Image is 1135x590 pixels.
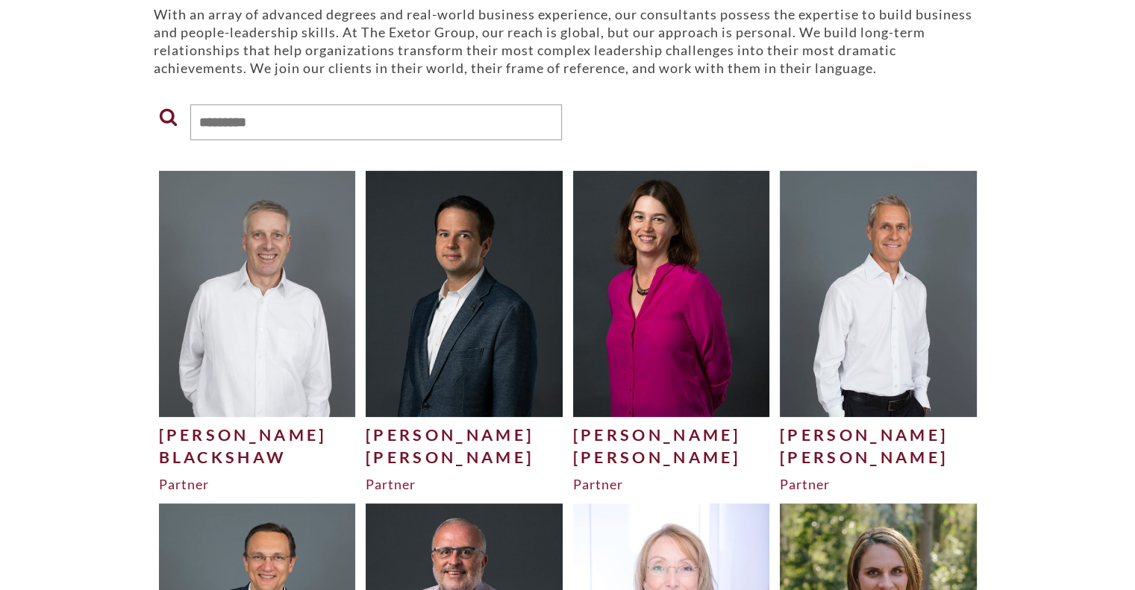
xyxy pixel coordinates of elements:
[780,475,977,493] div: Partner
[573,424,770,446] div: [PERSON_NAME]
[780,446,977,468] div: [PERSON_NAME]
[366,446,563,468] div: [PERSON_NAME]
[159,446,356,468] div: Blackshaw
[159,171,356,493] a: [PERSON_NAME]BlackshawPartner
[780,171,977,416] img: Craig-Mitchell-Website-500x625.jpg
[573,446,770,468] div: [PERSON_NAME]
[366,171,563,416] img: Philipp-Ebert_edited-1-500x625.jpg
[573,171,770,416] img: Julie-H-500x625.jpg
[366,171,563,493] a: [PERSON_NAME][PERSON_NAME]Partner
[366,475,563,493] div: Partner
[159,475,356,493] div: Partner
[366,424,563,446] div: [PERSON_NAME]
[573,475,770,493] div: Partner
[159,424,356,446] div: [PERSON_NAME]
[780,424,977,446] div: [PERSON_NAME]
[159,171,356,416] img: Dave-Blackshaw-for-website2-500x625.jpg
[573,171,770,493] a: [PERSON_NAME][PERSON_NAME]Partner
[154,5,982,77] p: With an array of advanced degrees and real-world business experience, our consultants possess the...
[780,171,977,493] a: [PERSON_NAME][PERSON_NAME]Partner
